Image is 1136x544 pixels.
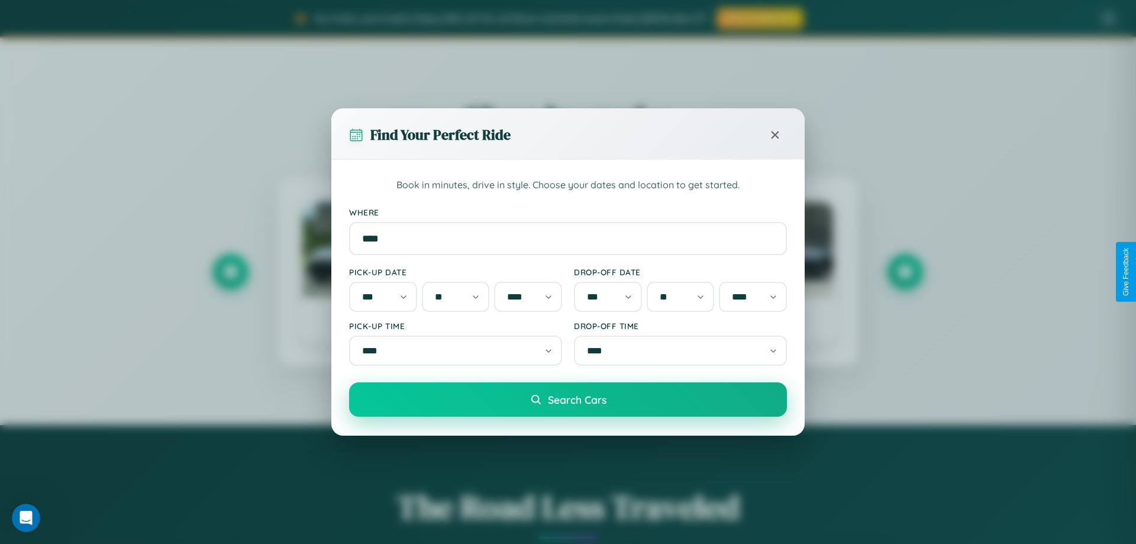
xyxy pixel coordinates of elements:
[349,267,562,277] label: Pick-up Date
[548,393,606,406] span: Search Cars
[574,267,787,277] label: Drop-off Date
[349,207,787,217] label: Where
[370,125,511,144] h3: Find Your Perfect Ride
[349,178,787,193] p: Book in minutes, drive in style. Choose your dates and location to get started.
[349,382,787,417] button: Search Cars
[349,321,562,331] label: Pick-up Time
[574,321,787,331] label: Drop-off Time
